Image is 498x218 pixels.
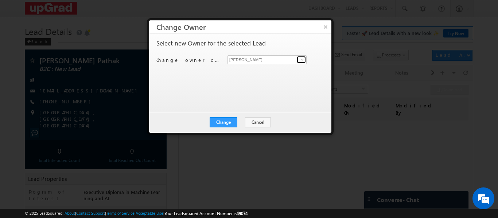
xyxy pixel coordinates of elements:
[38,38,122,48] div: Leave a message
[25,210,248,217] span: © 2025 LeadSquared | | | | |
[65,211,75,215] a: About
[297,56,306,63] a: Show All Items
[9,67,133,162] textarea: Type your message and click 'Submit'
[210,117,237,127] button: Change
[320,20,331,33] button: ×
[156,57,222,63] p: Change owner of 1 lead to
[237,211,248,216] span: 49074
[245,117,271,127] button: Cancel
[106,211,135,215] a: Terms of Service
[107,168,132,178] em: Submit
[136,211,163,215] a: Acceptable Use
[12,38,31,48] img: d_60004797649_company_0_60004797649
[120,4,137,21] div: Minimize live chat window
[156,40,266,47] p: Select new Owner for the selected Lead
[156,20,331,33] h3: Change Owner
[76,211,105,215] a: Contact Support
[164,211,248,216] span: Your Leadsquared Account Number is
[227,55,307,64] input: Type to Search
